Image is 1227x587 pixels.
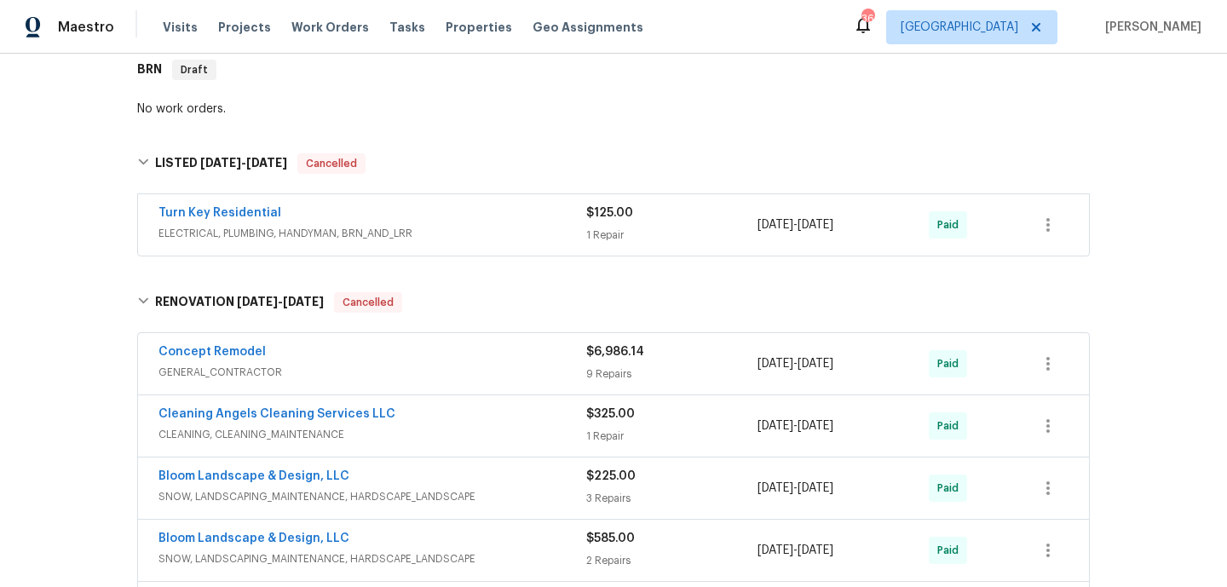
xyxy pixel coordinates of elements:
[586,207,633,219] span: $125.00
[158,207,281,219] a: Turn Key Residential
[158,550,586,567] span: SNOW, LANDSCAPING_MAINTENANCE, HARDSCAPE_LANDSCAPE
[299,155,364,172] span: Cancelled
[798,482,833,494] span: [DATE]
[155,153,287,174] h6: LISTED
[798,544,833,556] span: [DATE]
[218,19,271,36] span: Projects
[586,227,758,244] div: 1 Repair
[758,355,833,372] span: -
[158,532,349,544] a: Bloom Landscape & Design, LLC
[758,480,833,497] span: -
[798,219,833,231] span: [DATE]
[586,470,636,482] span: $225.00
[336,294,400,311] span: Cancelled
[758,544,793,556] span: [DATE]
[798,420,833,432] span: [DATE]
[937,216,965,233] span: Paid
[200,157,287,169] span: -
[237,296,324,308] span: -
[291,19,369,36] span: Work Orders
[158,426,586,443] span: CLEANING, CLEANING_MAINTENANCE
[158,364,586,381] span: GENERAL_CONTRACTOR
[58,19,114,36] span: Maestro
[174,61,215,78] span: Draft
[758,358,793,370] span: [DATE]
[861,10,873,27] div: 36
[155,292,324,313] h6: RENOVATION
[137,101,1090,118] div: No work orders.
[158,470,349,482] a: Bloom Landscape & Design, LLC
[758,219,793,231] span: [DATE]
[937,355,965,372] span: Paid
[758,482,793,494] span: [DATE]
[389,21,425,33] span: Tasks
[446,19,512,36] span: Properties
[200,157,241,169] span: [DATE]
[586,532,635,544] span: $585.00
[937,480,965,497] span: Paid
[586,552,758,569] div: 2 Repairs
[283,296,324,308] span: [DATE]
[158,488,586,505] span: SNOW, LANDSCAPING_MAINTENANCE, HARDSCAPE_LANDSCAPE
[132,275,1095,330] div: RENOVATION [DATE]-[DATE]Cancelled
[758,216,833,233] span: -
[937,542,965,559] span: Paid
[586,346,644,358] span: $6,986.14
[158,346,266,358] a: Concept Remodel
[158,408,395,420] a: Cleaning Angels Cleaning Services LLC
[158,225,586,242] span: ELECTRICAL, PLUMBING, HANDYMAN, BRN_AND_LRR
[246,157,287,169] span: [DATE]
[586,428,758,445] div: 1 Repair
[533,19,643,36] span: Geo Assignments
[586,365,758,383] div: 9 Repairs
[132,136,1095,191] div: LISTED [DATE]-[DATE]Cancelled
[137,60,162,80] h6: BRN
[163,19,198,36] span: Visits
[758,542,833,559] span: -
[901,19,1018,36] span: [GEOGRAPHIC_DATA]
[586,408,635,420] span: $325.00
[1098,19,1201,36] span: [PERSON_NAME]
[586,490,758,507] div: 3 Repairs
[937,417,965,434] span: Paid
[758,417,833,434] span: -
[132,43,1095,97] div: BRN Draft
[237,296,278,308] span: [DATE]
[758,420,793,432] span: [DATE]
[798,358,833,370] span: [DATE]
